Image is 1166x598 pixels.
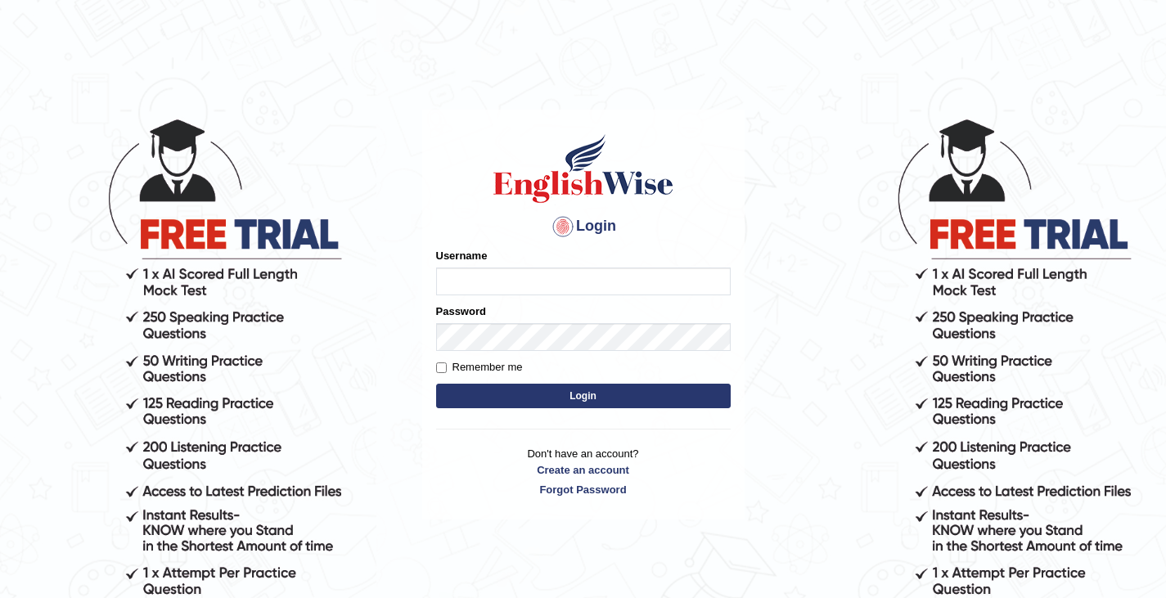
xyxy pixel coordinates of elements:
[436,359,523,375] label: Remember me
[436,362,447,373] input: Remember me
[436,462,731,478] a: Create an account
[490,132,677,205] img: Logo of English Wise sign in for intelligent practice with AI
[436,248,488,263] label: Username
[436,214,731,240] h4: Login
[436,446,731,497] p: Don't have an account?
[436,384,731,408] button: Login
[436,482,731,497] a: Forgot Password
[436,303,486,319] label: Password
